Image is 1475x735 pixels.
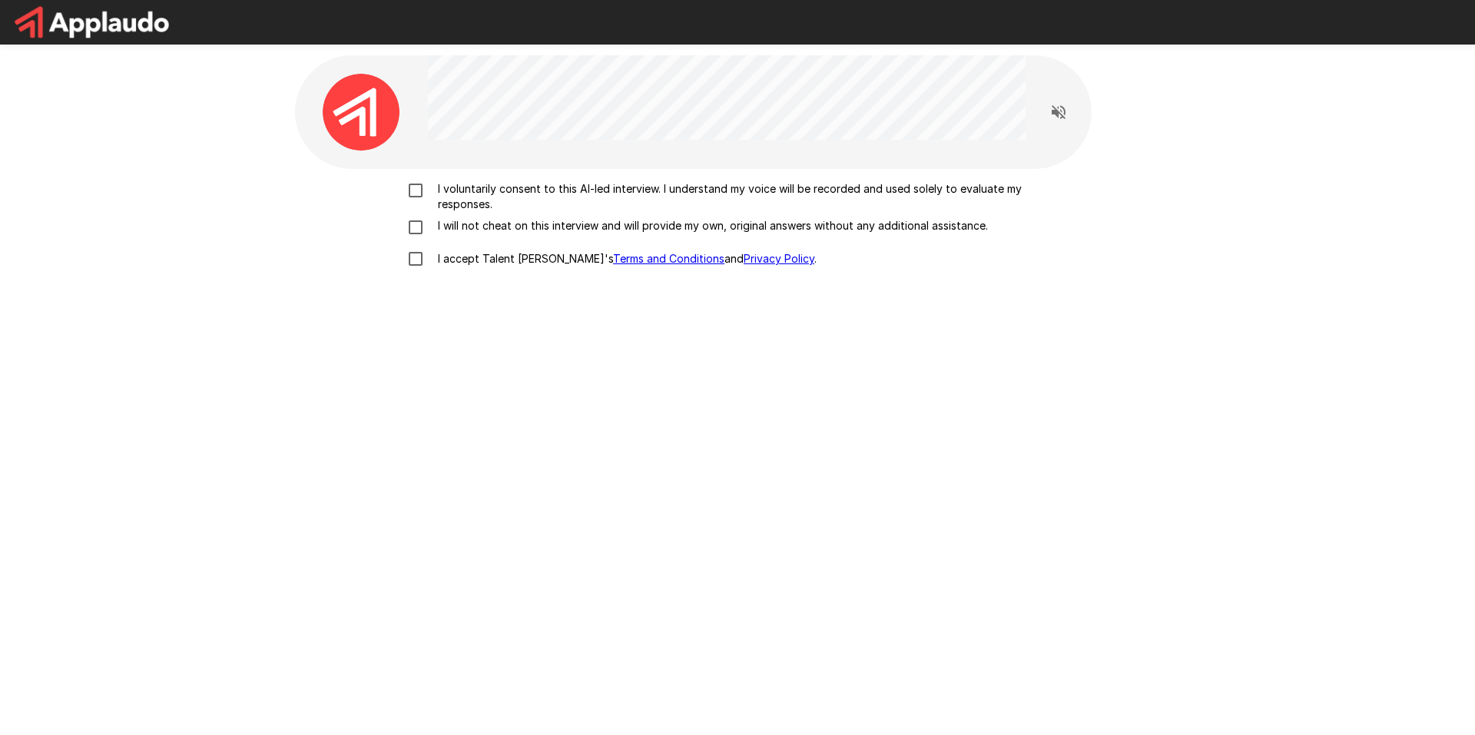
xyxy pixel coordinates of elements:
p: I accept Talent [PERSON_NAME]'s and . [432,251,817,267]
p: I voluntarily consent to this AI-led interview. I understand my voice will be recorded and used s... [432,181,1076,212]
p: I will not cheat on this interview and will provide my own, original answers without any addition... [432,218,988,233]
img: applaudo_avatar.png [323,74,399,151]
button: Read questions aloud [1043,97,1074,127]
a: Privacy Policy [744,252,814,265]
a: Terms and Conditions [613,252,724,265]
